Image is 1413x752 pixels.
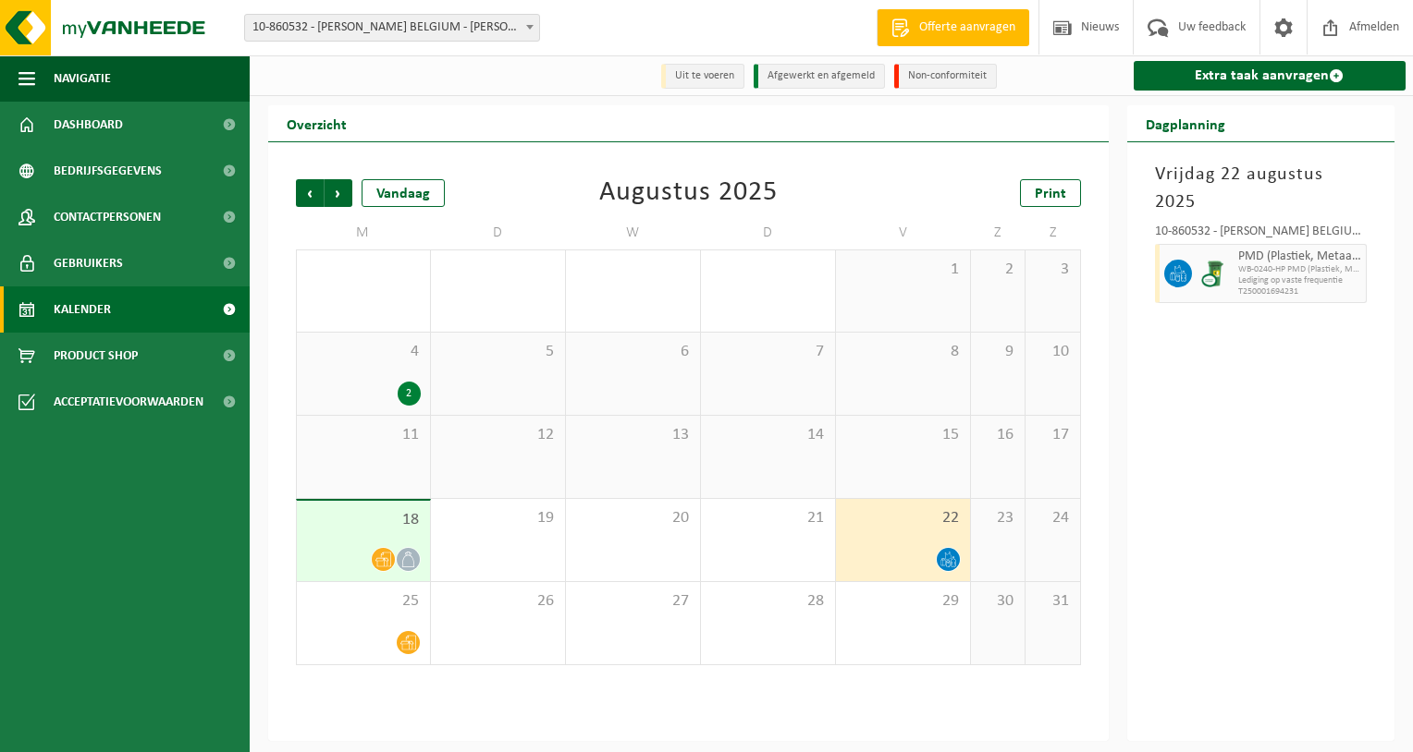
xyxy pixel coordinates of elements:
[325,179,352,207] span: Volgende
[1035,425,1070,445] span: 17
[431,216,566,249] td: D
[971,216,1026,249] td: Z
[398,382,421,406] div: 2
[1035,187,1066,201] span: Print
[915,18,1020,37] span: Offerte aanvragen
[440,508,556,528] span: 19
[54,148,162,194] span: Bedrijfsgegevens
[894,64,997,89] li: Non-conformiteit
[877,9,1029,46] a: Offerte aanvragen
[980,591,1015,612] span: 30
[661,64,744,89] li: Uit te voeren
[599,179,778,207] div: Augustus 2025
[701,216,836,249] td: D
[440,342,556,362] span: 5
[1201,260,1229,287] img: WB-0240-CU
[1020,179,1081,207] a: Print
[710,508,826,528] span: 21
[440,425,556,445] span: 12
[296,216,431,249] td: M
[710,425,826,445] span: 14
[575,425,691,445] span: 13
[296,179,324,207] span: Vorige
[1127,105,1244,141] h2: Dagplanning
[306,425,421,445] span: 11
[1134,61,1407,91] a: Extra taak aanvragen
[440,591,556,612] span: 26
[1155,225,1368,244] div: 10-860532 - [PERSON_NAME] BELGIUM - [PERSON_NAME] - [GEOGRAPHIC_DATA]
[754,64,885,89] li: Afgewerkt en afgemeld
[54,333,138,379] span: Product Shop
[54,55,111,102] span: Navigatie
[306,591,421,612] span: 25
[575,508,691,528] span: 20
[845,425,961,445] span: 15
[54,240,123,286] span: Gebruikers
[54,379,203,425] span: Acceptatievoorwaarden
[1238,286,1362,297] span: T250001694231
[306,342,421,362] span: 4
[362,179,445,207] div: Vandaag
[1238,264,1362,275] span: WB-0240-HP PMD (Plastiek, Metaal, Drankkartons) (bedrijven)
[1035,342,1070,362] span: 10
[566,216,701,249] td: W
[845,591,961,612] span: 29
[845,342,961,362] span: 8
[1026,216,1080,249] td: Z
[1035,508,1070,528] span: 24
[1035,260,1070,280] span: 3
[1155,161,1368,216] h3: Vrijdag 22 augustus 2025
[980,342,1015,362] span: 9
[980,425,1015,445] span: 16
[245,15,539,41] span: 10-860532 - DIEBOLD BELGIUM - ZIEGLER - AALST
[980,508,1015,528] span: 23
[54,102,123,148] span: Dashboard
[980,260,1015,280] span: 2
[306,510,421,530] span: 18
[575,591,691,612] span: 27
[244,14,540,42] span: 10-860532 - DIEBOLD BELGIUM - ZIEGLER - AALST
[1035,591,1070,612] span: 31
[1238,249,1362,264] span: PMD (Plastiek, Metaal, Drankkartons) (bedrijven)
[268,105,365,141] h2: Overzicht
[710,591,826,612] span: 28
[575,342,691,362] span: 6
[845,508,961,528] span: 22
[710,342,826,362] span: 7
[836,216,971,249] td: V
[1238,275,1362,286] span: Lediging op vaste frequentie
[54,286,111,333] span: Kalender
[54,194,161,240] span: Contactpersonen
[845,260,961,280] span: 1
